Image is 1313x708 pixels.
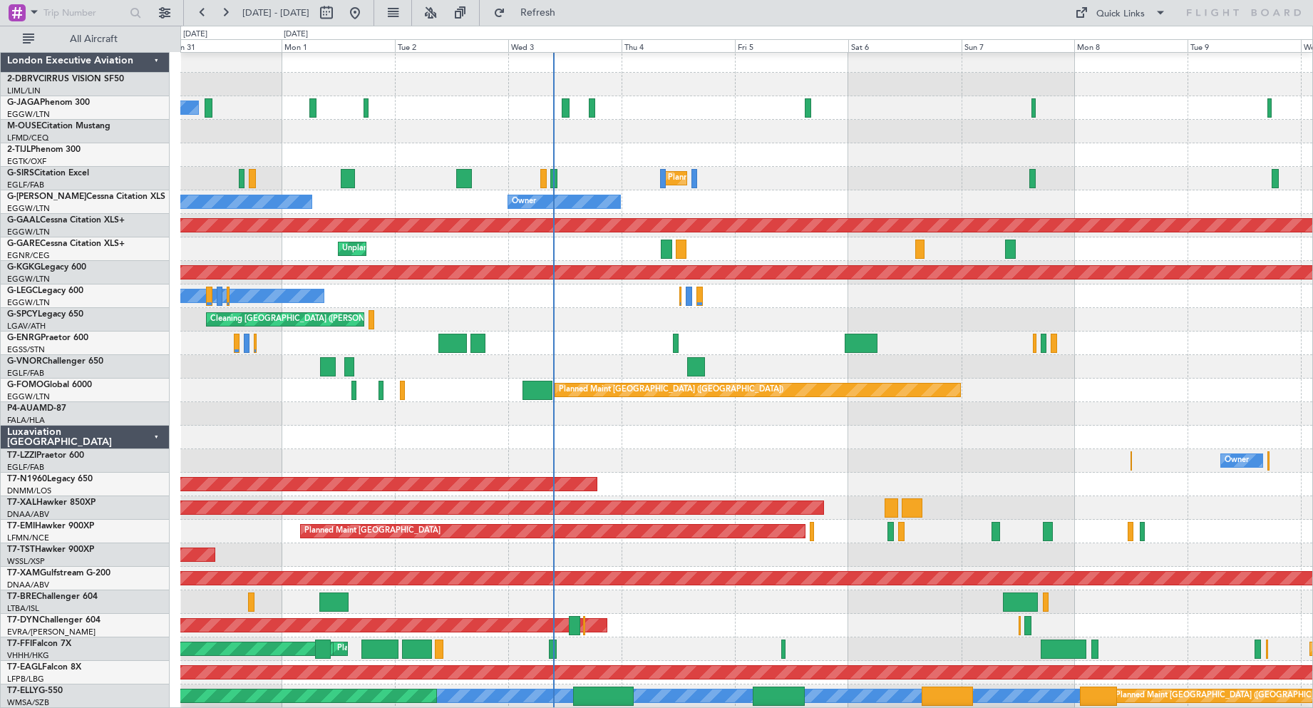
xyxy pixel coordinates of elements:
a: T7-EMIHawker 900XP [7,522,94,530]
a: T7-XALHawker 850XP [7,498,96,507]
span: G-FOMO [7,381,43,389]
span: All Aircraft [37,34,150,44]
a: EGGW/LTN [7,203,50,214]
a: EGGW/LTN [7,391,50,402]
span: G-LEGC [7,287,38,295]
a: DNMM/LOS [7,486,51,496]
a: G-GAALCessna Citation XLS+ [7,216,125,225]
div: Sat 6 [848,39,962,52]
div: Wed 3 [508,39,622,52]
span: G-VNOR [7,357,42,366]
a: G-[PERSON_NAME]Cessna Citation XLS [7,193,165,201]
a: LFMD/CEQ [7,133,48,143]
a: DNAA/ABV [7,580,49,590]
a: 2-DBRVCIRRUS VISION SF50 [7,75,124,83]
a: EGLF/FAB [7,180,44,190]
span: T7-N1960 [7,475,47,483]
span: [DATE] - [DATE] [242,6,309,19]
a: FALA/HLA [7,415,45,426]
a: T7-N1960Legacy 650 [7,475,93,483]
div: Planned Maint [GEOGRAPHIC_DATA] ([GEOGRAPHIC_DATA] Intl) [337,638,575,660]
span: G-SIRS [7,169,34,178]
span: T7-EAGL [7,663,42,672]
a: T7-FFIFalcon 7X [7,640,71,648]
div: Mon 1 [282,39,395,52]
a: LFPB/LBG [7,674,44,684]
span: G-KGKG [7,263,41,272]
a: T7-DYNChallenger 604 [7,616,101,625]
input: Trip Number [43,2,125,24]
a: EGNR/CEG [7,250,50,261]
div: Sun 7 [962,39,1075,52]
a: T7-TSTHawker 900XP [7,545,94,554]
span: G-GARE [7,240,40,248]
a: 2-TIJLPhenom 300 [7,145,81,154]
a: G-ENRGPraetor 600 [7,334,88,342]
a: M-OUSECitation Mustang [7,122,110,130]
span: T7-TST [7,545,35,554]
a: EGGW/LTN [7,297,50,308]
a: G-SPCYLegacy 650 [7,310,83,319]
span: T7-BRE [7,592,36,601]
a: LTBA/ISL [7,603,39,614]
a: T7-XAMGulfstream G-200 [7,569,110,578]
a: P4-AUAMD-87 [7,404,66,413]
span: T7-DYN [7,616,39,625]
a: WSSL/XSP [7,556,45,567]
span: T7-ELLY [7,687,38,695]
span: T7-XAM [7,569,40,578]
a: G-VNORChallenger 650 [7,357,103,366]
span: T7-LZZI [7,451,36,460]
div: Fri 5 [735,39,848,52]
a: G-FOMOGlobal 6000 [7,381,92,389]
a: EGGW/LTN [7,274,50,284]
div: [DATE] [284,29,308,41]
a: T7-EAGLFalcon 8X [7,663,81,672]
div: Unplanned Maint [PERSON_NAME] [342,238,471,260]
span: G-SPCY [7,310,38,319]
a: EGLF/FAB [7,462,44,473]
div: Tue 9 [1188,39,1301,52]
a: EGGW/LTN [7,109,50,120]
span: P4-AUA [7,404,39,413]
button: All Aircraft [16,28,155,51]
div: [DATE] [183,29,207,41]
div: Cleaning [GEOGRAPHIC_DATA] ([PERSON_NAME] Intl) [210,309,411,330]
span: M-OUSE [7,122,41,130]
a: G-KGKGLegacy 600 [7,263,86,272]
span: G-ENRG [7,334,41,342]
span: T7-EMI [7,522,35,530]
div: Tue 2 [395,39,508,52]
a: LGAV/ATH [7,321,46,332]
button: Refresh [487,1,572,24]
span: T7-FFI [7,640,32,648]
div: Planned Maint [GEOGRAPHIC_DATA] ([GEOGRAPHIC_DATA]) [559,379,783,401]
a: EGGW/LTN [7,227,50,237]
span: G-JAGA [7,98,40,107]
div: Owner [512,191,536,212]
div: Quick Links [1096,7,1145,21]
span: G-[PERSON_NAME] [7,193,86,201]
a: T7-BREChallenger 604 [7,592,98,601]
a: T7-ELLYG-550 [7,687,63,695]
div: Owner [1225,450,1249,471]
span: T7-XAL [7,498,36,507]
div: Planned Maint [GEOGRAPHIC_DATA] [304,520,441,542]
div: Sun 31 [169,39,282,52]
a: LFMN/NCE [7,533,49,543]
a: LIML/LIN [7,86,41,96]
span: Refresh [508,8,568,18]
a: EGSS/STN [7,344,45,355]
div: Thu 4 [622,39,735,52]
a: T7-LZZIPraetor 600 [7,451,84,460]
a: G-GARECessna Citation XLS+ [7,240,125,248]
a: G-LEGCLegacy 600 [7,287,83,295]
a: EGTK/OXF [7,156,46,167]
a: WMSA/SZB [7,697,49,708]
a: EVRA/[PERSON_NAME] [7,627,96,637]
div: Mon 8 [1074,39,1188,52]
span: 2-TIJL [7,145,31,154]
a: G-SIRSCitation Excel [7,169,89,178]
div: Planned Maint [GEOGRAPHIC_DATA] ([GEOGRAPHIC_DATA]) [668,168,892,189]
span: G-GAAL [7,216,40,225]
